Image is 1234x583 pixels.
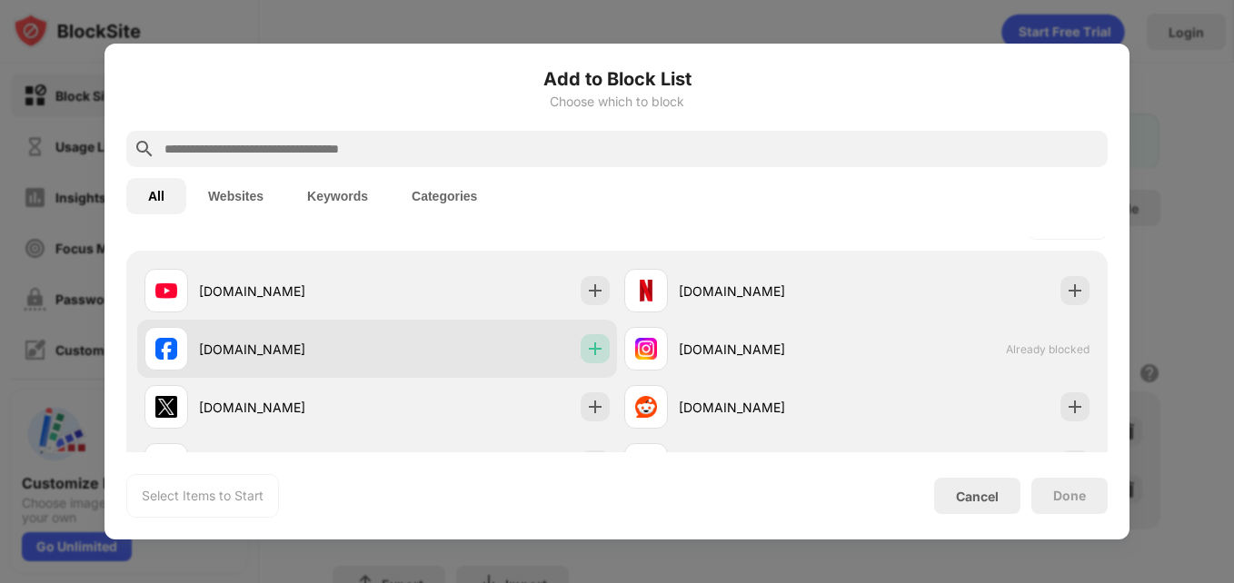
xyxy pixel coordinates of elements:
[126,94,1108,109] div: Choose which to block
[956,489,999,504] div: Cancel
[155,280,177,301] img: favicons
[199,340,377,359] div: [DOMAIN_NAME]
[126,65,1108,93] h6: Add to Block List
[679,282,857,301] div: [DOMAIN_NAME]
[635,280,657,301] img: favicons
[635,396,657,418] img: favicons
[155,396,177,418] img: favicons
[390,178,499,214] button: Categories
[186,178,285,214] button: Websites
[285,178,390,214] button: Keywords
[1053,489,1086,503] div: Done
[679,398,857,417] div: [DOMAIN_NAME]
[199,398,377,417] div: [DOMAIN_NAME]
[134,138,155,160] img: search.svg
[679,340,857,359] div: [DOMAIN_NAME]
[126,178,186,214] button: All
[155,338,177,360] img: favicons
[635,338,657,360] img: favicons
[142,487,264,505] div: Select Items to Start
[199,282,377,301] div: [DOMAIN_NAME]
[1006,342,1090,356] span: Already blocked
